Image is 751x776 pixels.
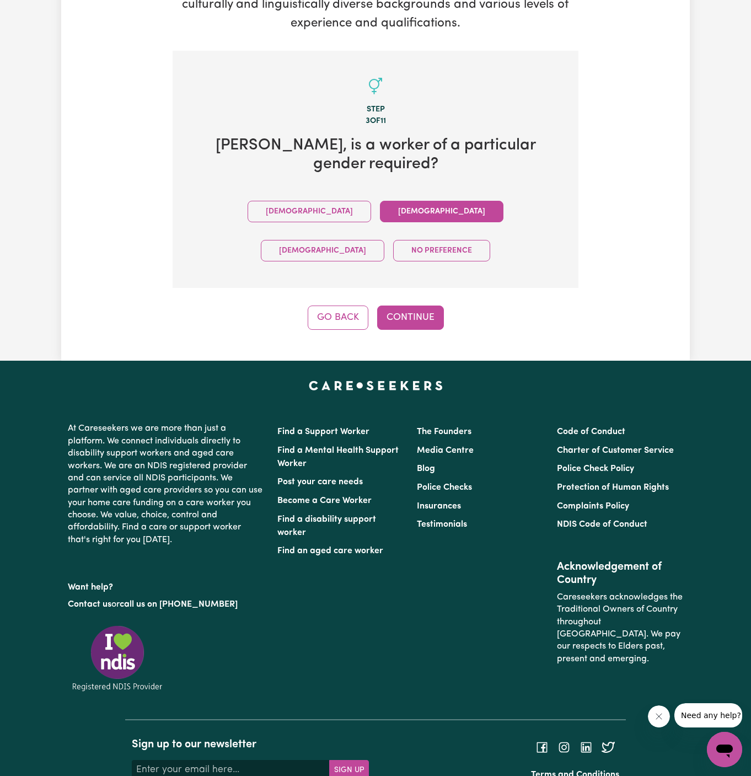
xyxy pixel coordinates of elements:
[277,446,399,468] a: Find a Mental Health Support Worker
[674,703,742,727] iframe: Message from company
[557,587,683,670] p: Careseekers acknowledges the Traditional Owners of Country throughout [GEOGRAPHIC_DATA]. We pay o...
[68,577,264,593] p: Want help?
[309,381,443,389] a: Careseekers home page
[277,427,369,436] a: Find a Support Worker
[602,743,615,752] a: Follow Careseekers on Twitter
[132,738,369,751] h2: Sign up to our newsletter
[261,240,384,261] button: [DEMOGRAPHIC_DATA]
[190,136,561,174] h2: [PERSON_NAME] , is a worker of a particular gender required?
[557,464,634,473] a: Police Check Policy
[377,306,444,330] button: Continue
[557,560,683,587] h2: Acknowledgement of Country
[277,478,363,486] a: Post your care needs
[707,732,742,767] iframe: Button to launch messaging window
[68,594,264,615] p: or
[535,743,549,752] a: Follow Careseekers on Facebook
[308,306,368,330] button: Go Back
[68,418,264,550] p: At Careseekers we are more than just a platform. We connect individuals directly to disability su...
[68,624,167,693] img: Registered NDIS provider
[557,427,625,436] a: Code of Conduct
[580,743,593,752] a: Follow Careseekers on LinkedIn
[68,600,111,609] a: Contact us
[393,240,490,261] button: No preference
[120,600,238,609] a: call us on [PHONE_NUMBER]
[417,520,467,529] a: Testimonials
[557,483,669,492] a: Protection of Human Rights
[557,520,647,529] a: NDIS Code of Conduct
[417,483,472,492] a: Police Checks
[248,201,371,222] button: [DEMOGRAPHIC_DATA]
[557,446,674,455] a: Charter of Customer Service
[190,104,561,116] div: Step
[190,115,561,127] div: 3 of 11
[277,547,383,555] a: Find an aged care worker
[417,446,474,455] a: Media Centre
[277,496,372,505] a: Become a Care Worker
[417,464,435,473] a: Blog
[557,502,629,511] a: Complaints Policy
[417,502,461,511] a: Insurances
[557,743,571,752] a: Follow Careseekers on Instagram
[380,201,503,222] button: [DEMOGRAPHIC_DATA]
[277,515,376,537] a: Find a disability support worker
[417,427,471,436] a: The Founders
[648,705,670,727] iframe: Close message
